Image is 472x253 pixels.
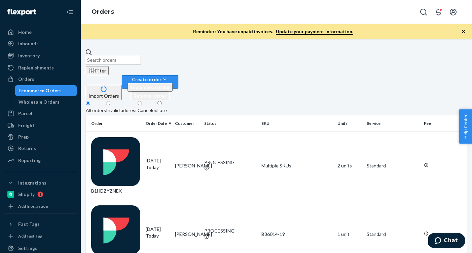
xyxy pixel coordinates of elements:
[172,132,202,200] td: [PERSON_NAME]
[143,115,172,132] th: Order Date
[63,5,77,19] button: Close Navigation
[15,85,77,96] a: Ecommerce Orders
[128,76,173,83] div: Create order
[7,9,36,15] img: Flexport logo
[259,115,335,132] th: SKU
[4,38,77,49] a: Inbounds
[4,189,77,200] a: Shopify
[259,132,335,200] td: Multiple SKUs
[459,109,472,144] button: Help Center
[131,92,169,100] button: Removal order
[364,115,421,132] th: Service
[146,164,170,171] p: Today
[175,120,199,126] div: Customer
[86,107,106,114] div: All orders
[18,110,32,117] div: Parcel
[128,83,173,92] button: Ecommerce order
[86,115,143,132] th: Order
[4,202,77,210] a: Add Integration
[4,108,77,119] a: Parcel
[4,50,77,61] a: Inventory
[91,137,140,195] div: B1HDZYZNEX
[18,245,37,252] div: Settings
[4,143,77,154] a: Returns
[428,233,465,250] iframe: Opens a widget where you can chat to one of our agents
[146,157,170,171] div: [DATE]
[4,178,77,188] button: Integrations
[122,75,178,89] button: Create orderEcommerce orderRemoval order
[86,56,141,64] input: Search orders
[106,107,138,114] div: Invalid address
[18,64,54,71] div: Replenishments
[4,120,77,131] a: Freight
[261,231,332,238] div: B86014-19
[18,203,48,209] div: Add Integration
[335,132,364,200] td: 2 units
[86,101,90,105] input: All orders
[4,219,77,230] button: Fast Tags
[106,101,110,105] input: Invalid address
[134,93,167,99] span: Removal order
[146,226,170,239] div: [DATE]
[18,221,40,227] div: Fast Tags
[86,66,109,75] button: Filter
[18,145,36,152] div: Returns
[18,29,32,36] div: Home
[193,28,353,35] p: Reminder: You have unpaid invoices.
[19,99,60,105] div: Wholesale Orders
[88,67,106,74] div: Filter
[204,159,256,166] div: PROCESSING
[4,27,77,38] a: Home
[4,232,77,240] a: Add Fast Tag
[202,115,259,132] th: Status
[4,74,77,85] a: Orders
[86,85,122,100] button: Import Orders
[367,231,419,238] p: Standard
[86,2,119,22] ol: breadcrumbs
[446,5,460,19] button: Open account menu
[138,107,157,114] div: Canceled
[19,87,62,94] div: Ecommerce Orders
[157,107,167,114] div: Late
[4,62,77,73] a: Replenishments
[157,101,162,105] input: Late
[4,155,77,166] a: Reporting
[421,115,467,132] th: Fee
[18,76,34,83] div: Orders
[92,8,114,15] a: Orders
[432,5,445,19] button: Open notifications
[276,29,353,35] a: Update your payment information.
[146,233,170,239] p: Today
[15,97,77,107] a: Wholesale Orders
[130,84,170,90] span: Ecommerce order
[335,115,364,132] th: Units
[18,52,40,59] div: Inventory
[18,134,29,140] div: Prep
[18,40,39,47] div: Inbounds
[18,233,42,239] div: Add Fast Tag
[4,132,77,142] a: Prep
[417,5,430,19] button: Open Search Box
[367,162,419,169] p: Standard
[18,122,35,129] div: Freight
[138,101,142,105] input: Canceled
[204,227,256,234] div: PROCESSING
[18,180,46,186] div: Integrations
[18,157,41,164] div: Reporting
[18,191,35,198] div: Shopify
